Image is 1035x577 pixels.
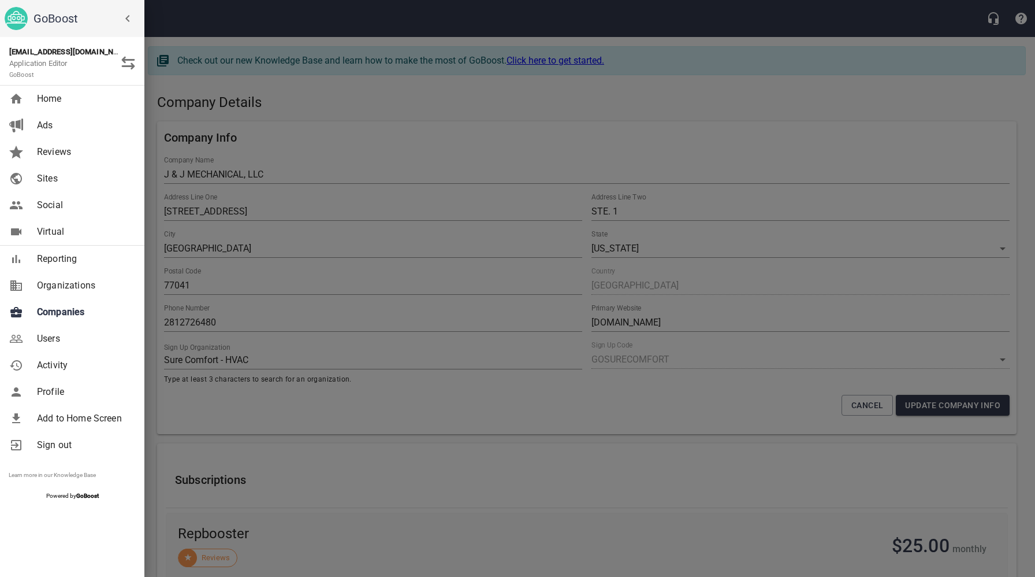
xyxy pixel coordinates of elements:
span: Powered by [46,493,99,499]
span: Activity [37,358,131,372]
span: Add to Home Screen [37,412,131,426]
span: Sign out [37,438,131,452]
span: Social [37,198,131,212]
span: Home [37,92,131,106]
span: Companies [37,305,131,319]
span: Reviews [37,145,131,159]
span: Virtual [37,225,131,239]
span: Users [37,332,131,346]
img: go_boost_head.png [5,7,28,30]
h6: GoBoost [33,9,140,28]
span: Ads [37,119,131,132]
small: GoBoost [9,71,34,79]
span: Sites [37,172,131,186]
span: Application Editor [9,59,68,79]
strong: GoBoost [76,493,99,499]
button: Switch Role [114,49,142,77]
strong: [EMAIL_ADDRESS][DOMAIN_NAME] [9,47,131,56]
span: Organizations [37,279,131,293]
a: Learn more in our Knowledge Base [9,472,96,478]
span: Reporting [37,252,131,266]
span: Profile [37,385,131,399]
